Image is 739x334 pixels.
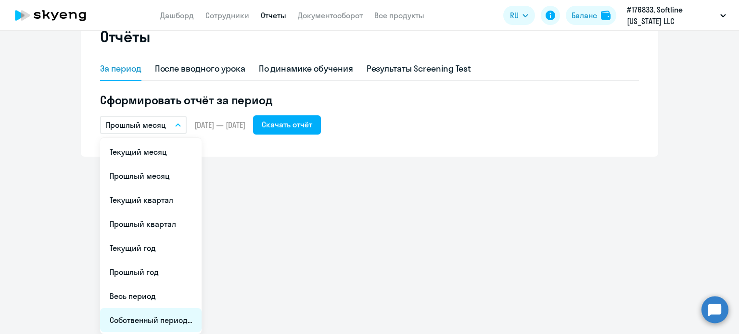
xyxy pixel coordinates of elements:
button: #176833, Softline [US_STATE] LLC [622,4,731,27]
div: После вводного урока [155,62,245,75]
h2: Отчёты [100,27,150,46]
button: RU [503,6,535,25]
a: Дашборд [160,11,194,20]
h5: Сформировать отчёт за период [100,92,639,108]
div: За период [100,62,141,75]
div: По динамике обучения [259,62,353,75]
div: Баланс [572,10,597,21]
div: Скачать отчёт [262,119,312,130]
a: Сотрудники [205,11,249,20]
p: Прошлый месяц [106,119,166,131]
img: balance [601,11,611,20]
span: [DATE] — [DATE] [194,120,245,130]
div: Результаты Screening Test [367,62,471,75]
button: Скачать отчёт [253,115,321,135]
ul: RU [100,138,202,334]
p: #176833, Softline [US_STATE] LLC [627,4,716,27]
span: RU [510,10,519,21]
button: Балансbalance [566,6,616,25]
button: Прошлый месяц [100,116,187,134]
a: Отчеты [261,11,286,20]
a: Документооборот [298,11,363,20]
a: Все продукты [374,11,424,20]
